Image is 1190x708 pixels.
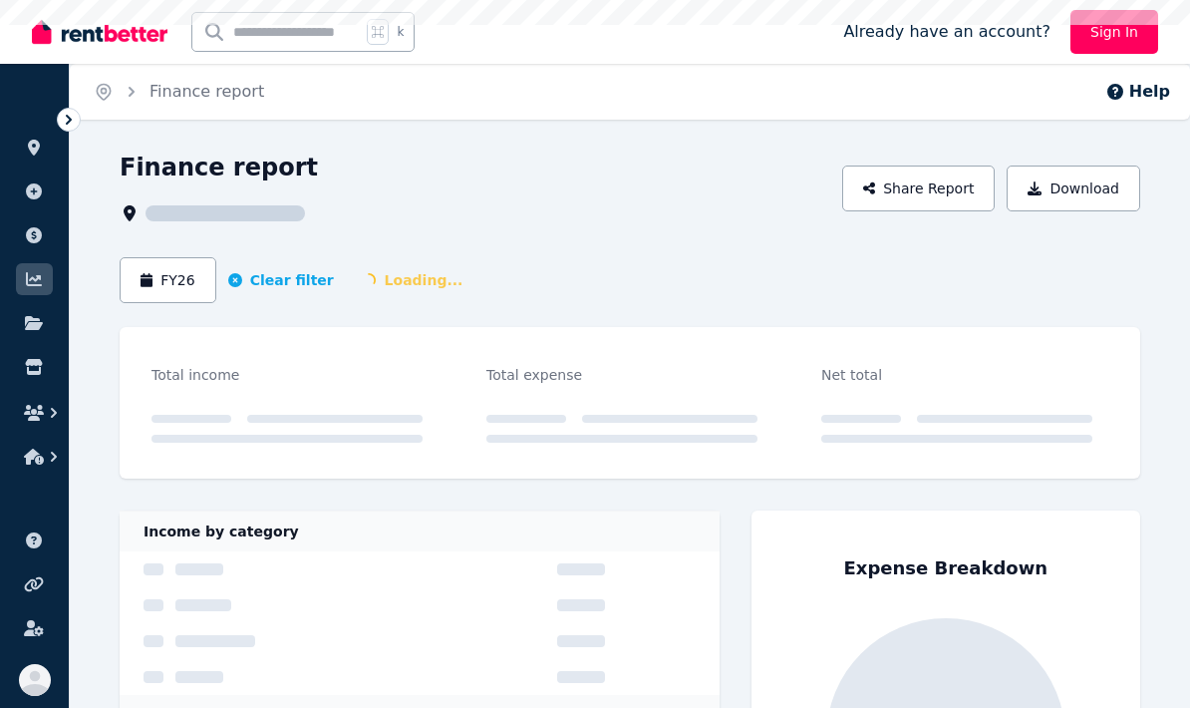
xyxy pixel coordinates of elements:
h1: Finance report [120,152,318,183]
nav: Breadcrumb [70,64,288,120]
button: Share Report [842,166,996,211]
button: FY26 [120,257,216,303]
img: RentBetter [32,17,167,47]
button: Clear filter [228,270,334,290]
div: Income by category [120,512,720,551]
a: Finance report [149,82,264,101]
span: Loading... [346,262,479,298]
div: Total income [151,363,423,387]
button: Download [1007,166,1140,211]
span: k [397,24,404,40]
div: Net total [821,363,1092,387]
button: Help [1105,80,1170,104]
span: Already have an account? [843,20,1050,44]
div: Total expense [486,363,757,387]
div: Expense Breakdown [843,554,1047,582]
a: Sign In [1070,10,1158,54]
